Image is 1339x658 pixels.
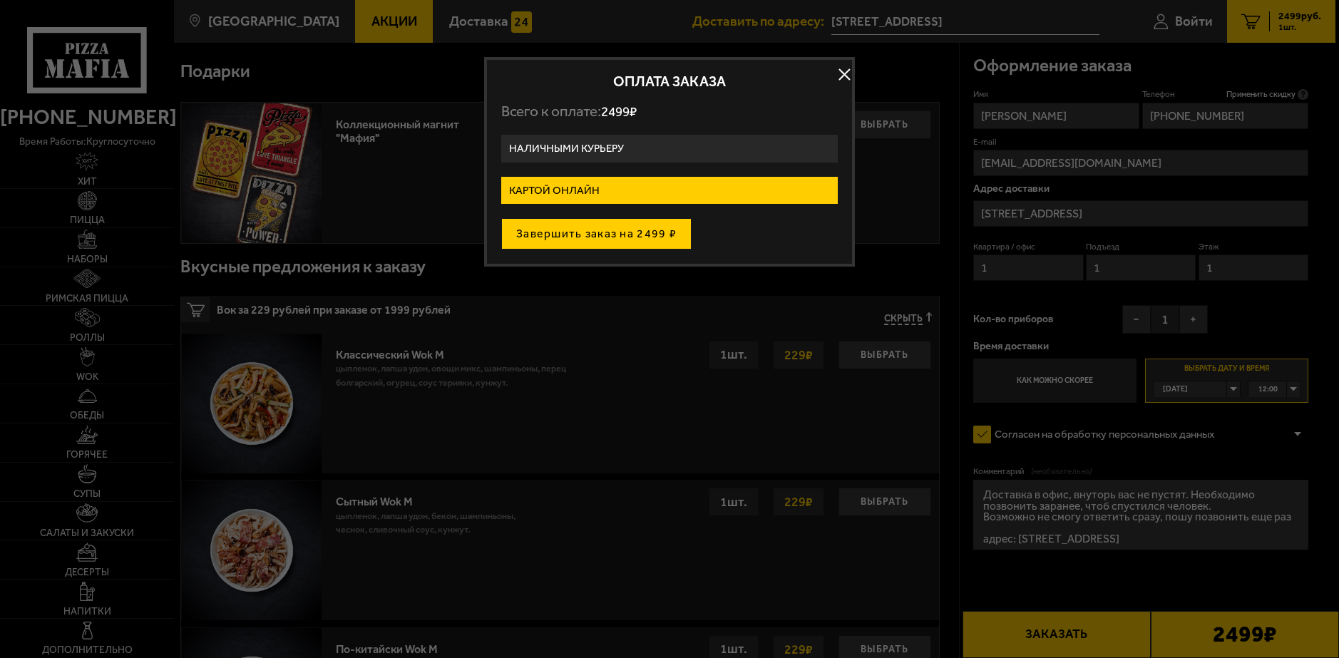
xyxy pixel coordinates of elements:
[501,218,692,250] button: Завершить заказ на 2499 ₽
[501,103,838,120] p: Всего к оплате:
[501,135,838,163] label: Наличными курьеру
[501,177,838,205] label: Картой онлайн
[601,103,637,120] span: 2499 ₽
[501,74,838,88] h2: Оплата заказа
